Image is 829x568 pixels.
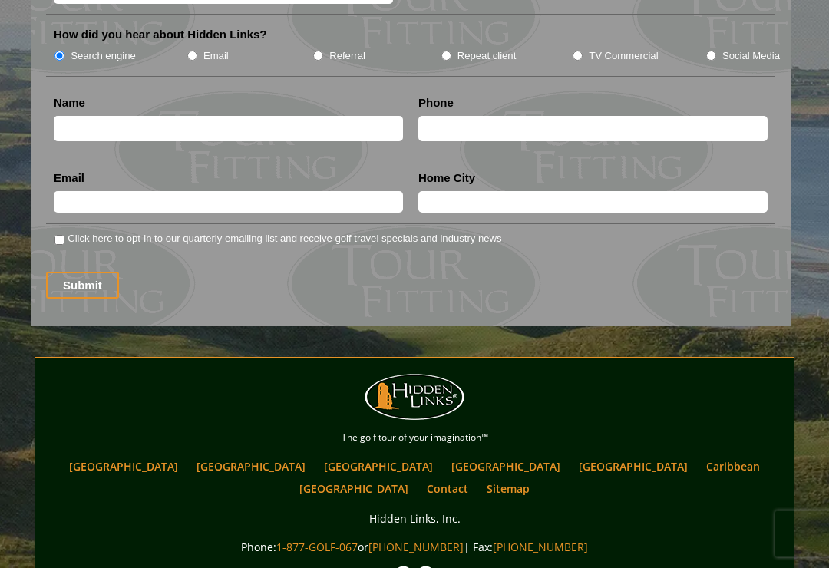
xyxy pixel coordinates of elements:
label: How did you hear about Hidden Links? [54,28,267,43]
label: Repeat client [457,49,517,64]
label: Name [54,96,85,111]
input: Submit [46,272,119,299]
p: Phone: or | Fax: [38,538,791,557]
a: 1-877-GOLF-067 [276,540,358,555]
a: [GEOGRAPHIC_DATA] [316,456,441,478]
a: [GEOGRAPHIC_DATA] [61,456,186,478]
label: Referral [329,49,365,64]
label: Home City [418,171,475,187]
a: [GEOGRAPHIC_DATA] [189,456,313,478]
a: [GEOGRAPHIC_DATA] [444,456,568,478]
p: Hidden Links, Inc. [38,510,791,529]
label: TV Commercial [589,49,658,64]
label: Click here to opt-in to our quarterly emailing list and receive golf travel specials and industry... [68,232,501,247]
a: [PHONE_NUMBER] [368,540,464,555]
a: [GEOGRAPHIC_DATA] [571,456,695,478]
a: Sitemap [479,478,537,500]
label: Social Media [722,49,780,64]
label: Search engine [71,49,136,64]
label: Phone [418,96,454,111]
label: Email [54,171,84,187]
label: Email [203,49,229,64]
a: Contact [419,478,476,500]
a: [GEOGRAPHIC_DATA] [292,478,416,500]
a: Caribbean [699,456,768,478]
p: The golf tour of your imagination™ [38,430,791,447]
a: [PHONE_NUMBER] [493,540,588,555]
